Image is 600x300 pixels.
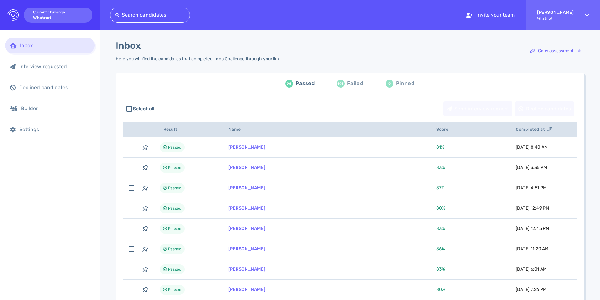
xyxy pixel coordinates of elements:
[436,246,445,252] span: 86 %
[515,101,574,116] button: Decline candidates
[168,205,181,212] span: Passed
[516,206,549,211] span: [DATE] 12:49 PM
[436,145,444,150] span: 81 %
[228,287,265,292] a: [PERSON_NAME]
[436,206,445,211] span: 80 %
[116,40,141,51] h1: Inbox
[436,267,445,272] span: 83 %
[516,246,548,252] span: [DATE] 11:20 AM
[516,145,548,150] span: [DATE] 8:40 AM
[436,287,445,292] span: 80 %
[516,127,552,132] span: Completed at
[228,127,248,132] span: Name
[228,145,265,150] a: [PERSON_NAME]
[347,79,363,88] div: Failed
[516,267,547,272] span: [DATE] 6:01 AM
[19,84,90,90] div: Declined candidates
[296,79,315,88] div: Passed
[443,101,512,116] button: Send interview request
[21,105,90,111] div: Builder
[537,10,574,15] strong: [PERSON_NAME]
[228,185,265,191] a: [PERSON_NAME]
[337,80,345,88] div: 195
[228,246,265,252] a: [PERSON_NAME]
[228,206,265,211] a: [PERSON_NAME]
[133,105,155,113] span: Select all
[527,43,584,58] button: Copy assessment link
[516,287,547,292] span: [DATE] 7:26 PM
[436,127,456,132] span: Score
[516,226,549,231] span: [DATE] 12:45 PM
[228,226,265,231] a: [PERSON_NAME]
[19,64,90,69] div: Interview requested
[436,185,445,191] span: 87 %
[116,56,281,62] div: Here you will find the candidates that completed Loop Challenge through your link.
[516,185,547,191] span: [DATE] 4:51 PM
[168,164,181,171] span: Passed
[515,102,574,116] div: Decline candidates
[168,225,181,232] span: Passed
[527,44,584,58] div: Copy assessment link
[168,184,181,192] span: Passed
[396,79,414,88] div: Pinned
[436,226,445,231] span: 83 %
[19,126,90,132] div: Settings
[20,43,90,48] div: Inbox
[436,165,445,170] span: 83 %
[537,16,574,21] span: Whatnot
[516,165,547,170] span: [DATE] 3:35 AM
[168,245,181,253] span: Passed
[386,80,393,88] div: 0
[168,286,181,293] span: Passed
[168,144,181,151] span: Passed
[228,165,265,170] a: [PERSON_NAME]
[228,267,265,272] a: [PERSON_NAME]
[285,80,293,88] div: 96
[444,102,512,116] div: Send interview request
[152,122,221,137] th: Result
[168,266,181,273] span: Passed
